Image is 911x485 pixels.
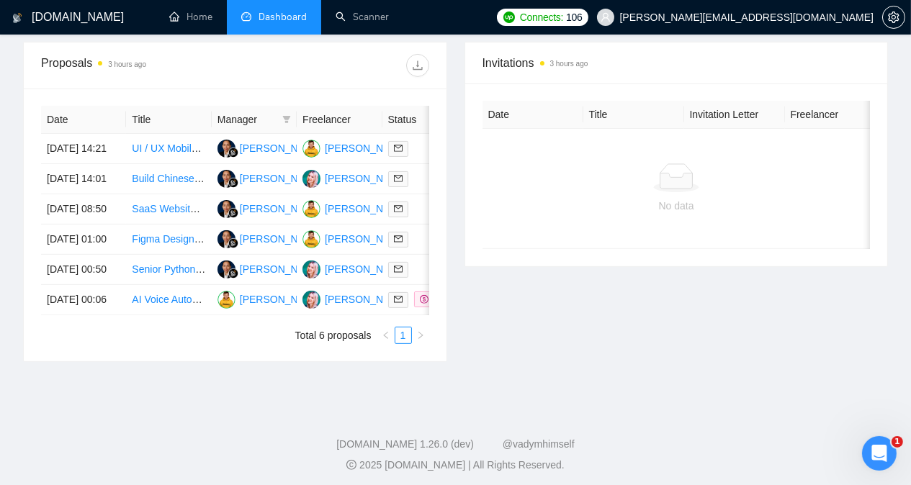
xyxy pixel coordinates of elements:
[394,295,403,304] span: mail
[132,203,277,214] a: SaaS Website Designer Needed
[217,200,235,218] img: AD
[217,291,235,309] img: AM
[132,294,265,305] a: AI Voice Automation Engineer
[302,140,320,158] img: AM
[41,54,235,77] div: Proposals
[240,171,323,186] div: [PERSON_NAME]
[126,164,211,194] td: Build Chinese Sales AI with Air.ai Expertise
[494,198,859,214] div: No data
[583,101,684,129] th: Title
[550,60,588,68] time: 3 hours ago
[394,144,403,153] span: mail
[240,201,323,217] div: [PERSON_NAME]
[217,112,277,127] span: Manager
[241,12,251,22] span: dashboard
[346,460,356,470] span: copyright
[41,164,126,194] td: [DATE] 14:01
[217,230,235,248] img: AD
[325,171,408,186] div: [PERSON_NAME]
[302,232,408,244] a: AM[PERSON_NAME]
[217,140,235,158] img: AD
[212,106,297,134] th: Manager
[132,173,328,184] a: Build Chinese Sales AI with [URL] Expertise
[412,327,429,344] button: right
[12,458,899,473] div: 2025 [DOMAIN_NAME] | All Rights Reserved.
[240,140,323,156] div: [PERSON_NAME]
[883,12,905,23] span: setting
[41,285,126,315] td: [DATE] 00:06
[336,11,389,23] a: searchScanner
[302,260,320,278] img: MU
[325,201,408,217] div: [PERSON_NAME]
[126,194,211,225] td: SaaS Website Designer Needed
[126,134,211,164] td: UI / UX Mobile Designer
[566,9,582,25] span: 106
[882,12,905,23] a: setting
[228,238,238,248] img: gigradar-bm.png
[302,202,408,214] a: AM[PERSON_NAME]
[882,6,905,29] button: setting
[228,268,238,278] img: gigradar-bm.png
[520,9,563,25] span: Connects:
[217,202,323,214] a: AD[PERSON_NAME]
[126,225,211,255] td: Figma Design for Communication Application
[297,106,382,134] th: Freelancer
[12,6,22,30] img: logo
[279,109,294,130] span: filter
[228,208,238,218] img: gigradar-bm.png
[395,327,411,343] a: 1
[217,232,323,244] a: AD[PERSON_NAME]
[217,172,323,183] a: AD[PERSON_NAME]
[41,225,126,255] td: [DATE] 01:00
[126,106,211,134] th: Title
[132,233,333,245] a: Figma Design for Communication Application
[382,331,390,340] span: left
[302,172,408,183] a: MU[PERSON_NAME]
[217,260,235,278] img: AD
[601,12,611,22] span: user
[388,112,447,127] span: Status
[394,204,403,213] span: mail
[483,101,583,129] th: Date
[41,134,126,164] td: [DATE] 14:21
[41,106,126,134] th: Date
[259,11,307,23] span: Dashboard
[169,11,212,23] a: homeHome
[377,327,395,344] button: left
[132,142,240,154] a: UI / UX Mobile Designer
[420,295,428,304] span: dollar
[862,436,897,471] iframe: Intercom live chat
[416,331,425,340] span: right
[336,438,474,450] a: [DOMAIN_NAME] 1.26.0 (dev)
[377,327,395,344] li: Previous Page
[302,200,320,218] img: AM
[325,291,408,307] div: [PERSON_NAME]
[325,261,408,277] div: [PERSON_NAME]
[412,327,429,344] li: Next Page
[240,291,323,307] div: [PERSON_NAME]
[228,148,238,158] img: gigradar-bm.png
[302,263,408,274] a: MU[PERSON_NAME]
[684,101,785,129] th: Invitation Letter
[228,178,238,188] img: gigradar-bm.png
[126,285,211,315] td: AI Voice Automation Engineer
[785,101,886,129] th: Freelancer
[132,263,561,275] a: Senior Python Backend Developer with rich experience working with Amazon SP API (Inventory)
[394,235,403,243] span: mail
[41,255,126,285] td: [DATE] 00:50
[217,293,323,304] a: AM[PERSON_NAME]
[41,194,126,225] td: [DATE] 08:50
[282,115,291,124] span: filter
[295,327,372,344] li: Total 6 proposals
[302,230,320,248] img: AM
[240,231,323,247] div: [PERSON_NAME]
[302,293,408,304] a: MU[PERSON_NAME]
[217,170,235,188] img: AD
[302,142,408,153] a: AM[PERSON_NAME]
[407,60,428,71] span: download
[892,436,903,448] span: 1
[108,60,146,68] time: 3 hours ago
[302,170,320,188] img: MU
[325,140,408,156] div: [PERSON_NAME]
[240,261,323,277] div: [PERSON_NAME]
